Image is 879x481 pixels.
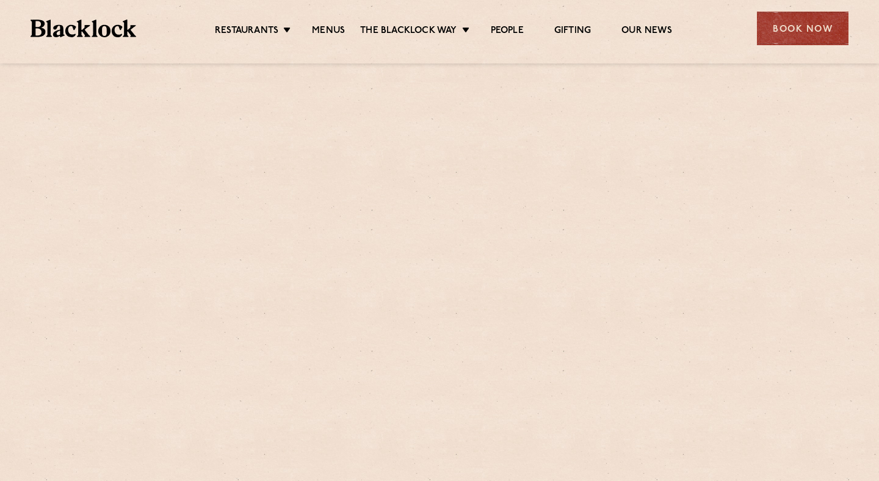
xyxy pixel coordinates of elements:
a: Gifting [554,25,591,38]
a: The Blacklock Way [360,25,457,38]
a: Our News [621,25,672,38]
a: Menus [312,25,345,38]
div: Book Now [757,12,848,45]
a: People [491,25,524,38]
img: BL_Textured_Logo-footer-cropped.svg [31,20,136,37]
a: Restaurants [215,25,278,38]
